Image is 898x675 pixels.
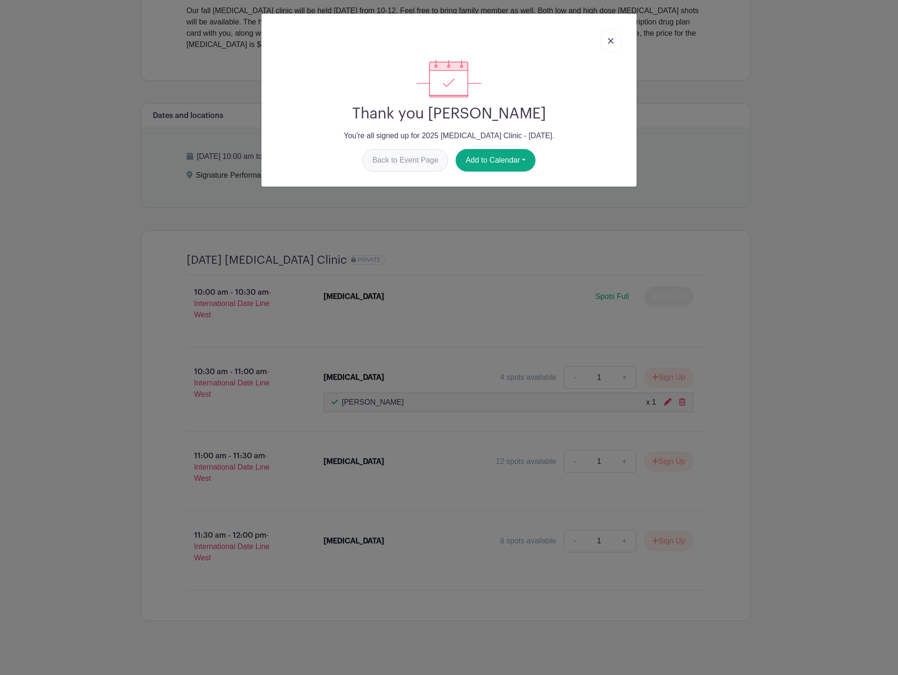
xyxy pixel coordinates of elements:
button: Add to Calendar [456,149,536,172]
img: close_button-5f87c8562297e5c2d7936805f587ecaba9071eb48480494691a3f1689db116b3.svg [608,38,614,44]
h2: Thank you [PERSON_NAME] [269,105,629,123]
img: signup_complete-c468d5dda3e2740ee63a24cb0ba0d3ce5d8a4ecd24259e683200fb1569d990c8.svg [417,60,481,97]
p: You're all signed up for 2025 [MEDICAL_DATA] Clinic - [DATE]. [269,130,629,141]
a: Back to Event Page [362,149,449,172]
